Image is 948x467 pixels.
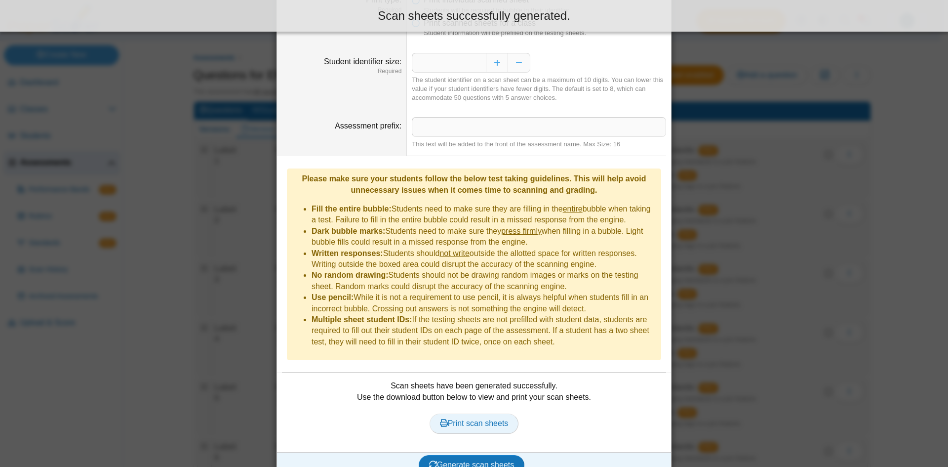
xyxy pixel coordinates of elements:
li: While it is not a requirement to use pencil, it is always helpful when students fill in an incorr... [312,292,656,314]
li: Students need to make sure they are filling in the bubble when taking a test. Failure to fill in ... [312,204,656,226]
div: The student identifier on a scan sheet can be a maximum of 10 digits. You can lower this value if... [412,76,666,103]
u: entire [563,205,583,213]
li: Students should not be drawing random images or marks on the testing sheet. Random marks could di... [312,270,656,292]
li: If the testing sheets are not prefilled with student data, students are required to fill out thei... [312,314,656,347]
b: Dark bubble marks: [312,227,385,235]
a: Print scan sheets [430,414,519,433]
b: Fill the entire bubble: [312,205,392,213]
b: Use pencil: [312,293,354,301]
dfn: Student information will be prefilled on the testing sheets. [424,29,666,38]
b: Multiple sheet student IDs: [312,315,412,324]
li: Students should outside the allotted space for written responses. Writing outside the boxed area ... [312,248,656,270]
u: not write [439,249,469,257]
u: press firmly [501,227,542,235]
div: Scan sheets successfully generated. [7,7,941,24]
div: Scan sheets have been generated successfully. Use the download button below to view and print you... [282,381,666,445]
b: No random drawing: [312,271,389,279]
button: Increase [486,53,508,73]
b: Written responses: [312,249,383,257]
label: Assessment prefix [335,122,401,130]
label: Student identifier size [324,57,401,66]
button: Decrease [508,53,530,73]
li: Students need to make sure they when filling in a bubble. Light bubble fills could result in a mi... [312,226,656,248]
span: Print scan sheets [440,419,509,427]
dfn: Required [282,67,401,76]
b: Please make sure your students follow the below test taking guidelines. This will help avoid unne... [302,174,646,194]
div: This text will be added to the front of the assessment name. Max Size: 16 [412,140,666,149]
